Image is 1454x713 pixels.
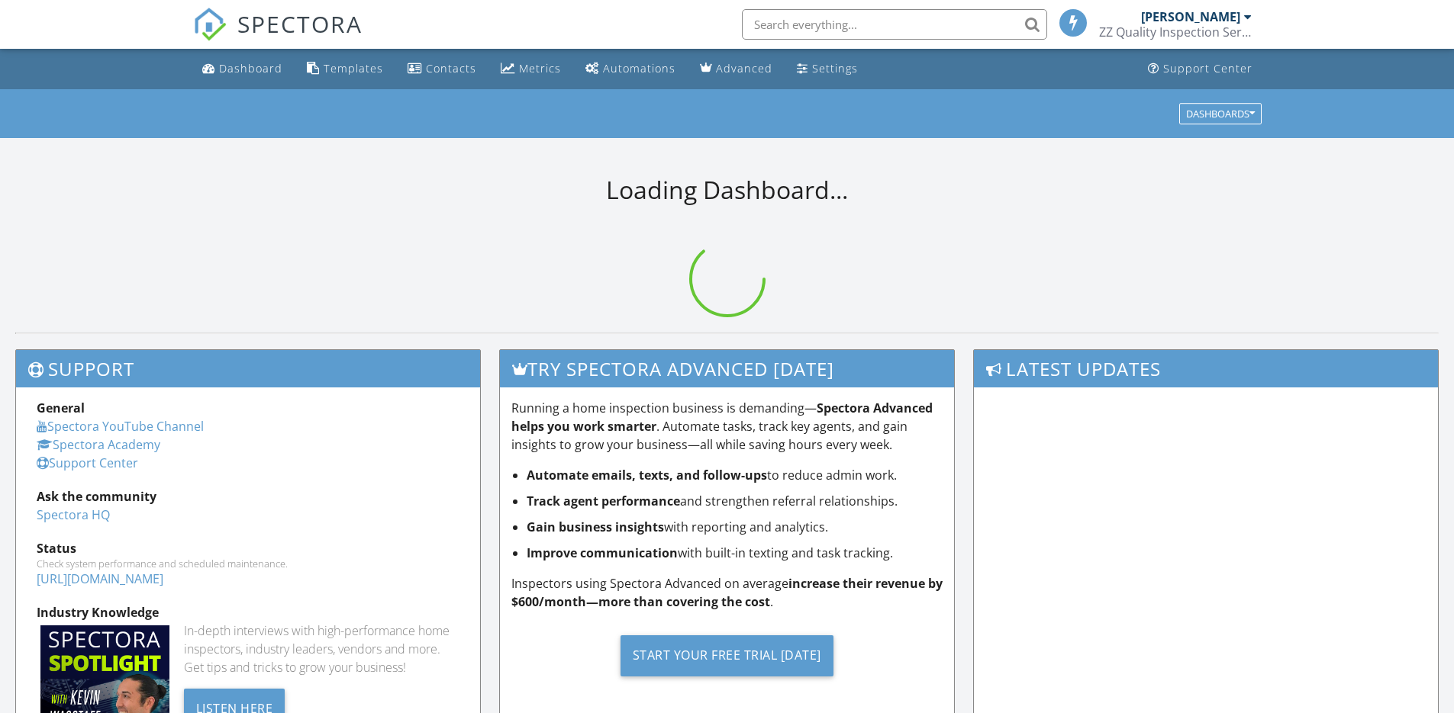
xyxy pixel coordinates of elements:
[579,55,682,83] a: Automations (Basic)
[519,61,561,75] div: Metrics
[219,61,282,75] div: Dashboard
[511,400,933,435] strong: Spectora Advanced helps you work smarter
[1142,55,1259,83] a: Support Center
[694,55,779,83] a: Advanced
[237,8,363,40] span: SPECTORA
[511,623,943,688] a: Start Your Free Trial [DATE]
[1163,61,1253,75] div: Support Center
[193,21,363,53] a: SPECTORA
[37,487,459,506] div: Ask the community
[37,570,163,587] a: [URL][DOMAIN_NAME]
[1186,108,1255,119] div: Dashboards
[37,603,459,621] div: Industry Knowledge
[511,574,943,611] p: Inspectors using Spectora Advanced on average .
[495,55,567,83] a: Metrics
[527,544,943,562] li: with built-in texting and task tracking.
[527,467,767,483] strong: Automate emails, texts, and follow-ups
[1179,103,1262,124] button: Dashboards
[527,519,664,535] strong: Gain business insights
[37,436,160,453] a: Spectora Academy
[37,557,459,570] div: Check system performance and scheduled maintenance.
[511,399,943,454] p: Running a home inspection business is demanding— . Automate tasks, track key agents, and gain ins...
[527,493,680,509] strong: Track agent performance
[812,61,858,75] div: Settings
[193,8,227,41] img: The Best Home Inspection Software - Spectora
[500,350,955,387] h3: Try spectora advanced [DATE]
[16,350,480,387] h3: Support
[527,544,678,561] strong: Improve communication
[791,55,864,83] a: Settings
[716,61,772,75] div: Advanced
[196,55,289,83] a: Dashboard
[37,454,138,471] a: Support Center
[37,539,459,557] div: Status
[301,55,389,83] a: Templates
[37,506,110,523] a: Spectora HQ
[511,575,943,610] strong: increase their revenue by $600/month—more than covering the cost
[527,466,943,484] li: to reduce admin work.
[974,350,1438,387] h3: Latest Updates
[184,621,459,676] div: In-depth interviews with high-performance home inspectors, industry leaders, vendors and more. Ge...
[1099,24,1252,40] div: ZZ Quality Inspection Services
[527,518,943,536] li: with reporting and analytics.
[742,9,1047,40] input: Search everything...
[324,61,383,75] div: Templates
[603,61,675,75] div: Automations
[527,492,943,510] li: and strengthen referral relationships.
[37,418,204,435] a: Spectora YouTube Channel
[37,400,85,416] strong: General
[426,61,476,75] div: Contacts
[401,55,482,83] a: Contacts
[1141,9,1240,24] div: [PERSON_NAME]
[621,635,833,676] div: Start Your Free Trial [DATE]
